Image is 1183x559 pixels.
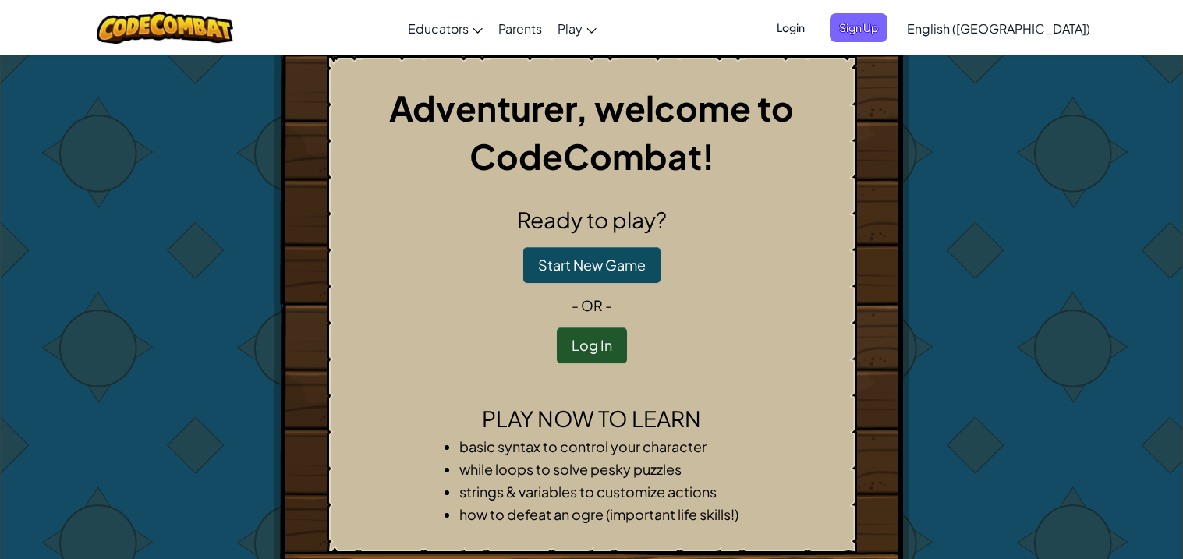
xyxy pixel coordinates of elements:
[558,20,583,37] span: Play
[581,296,603,314] span: or
[899,7,1098,49] a: English ([GEOGRAPHIC_DATA])
[830,13,887,42] button: Sign Up
[603,296,612,314] span: -
[97,12,233,44] img: CodeCombat logo
[572,296,581,314] span: -
[550,7,604,49] a: Play
[523,247,661,283] button: Start New Game
[907,20,1090,37] span: English ([GEOGRAPHIC_DATA])
[459,458,756,480] li: while loops to solve pesky puzzles
[459,435,756,458] li: basic syntax to control your character
[340,203,844,236] h2: Ready to play?
[400,7,491,49] a: Educators
[459,480,756,503] li: strings & variables to customize actions
[491,7,550,49] a: Parents
[767,13,814,42] button: Login
[557,327,627,363] button: Log In
[408,20,469,37] span: Educators
[459,503,756,525] li: how to defeat an ogre (important life skills!)
[340,83,844,180] h1: Adventurer, welcome to CodeCombat!
[340,402,844,435] h2: Play now to learn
